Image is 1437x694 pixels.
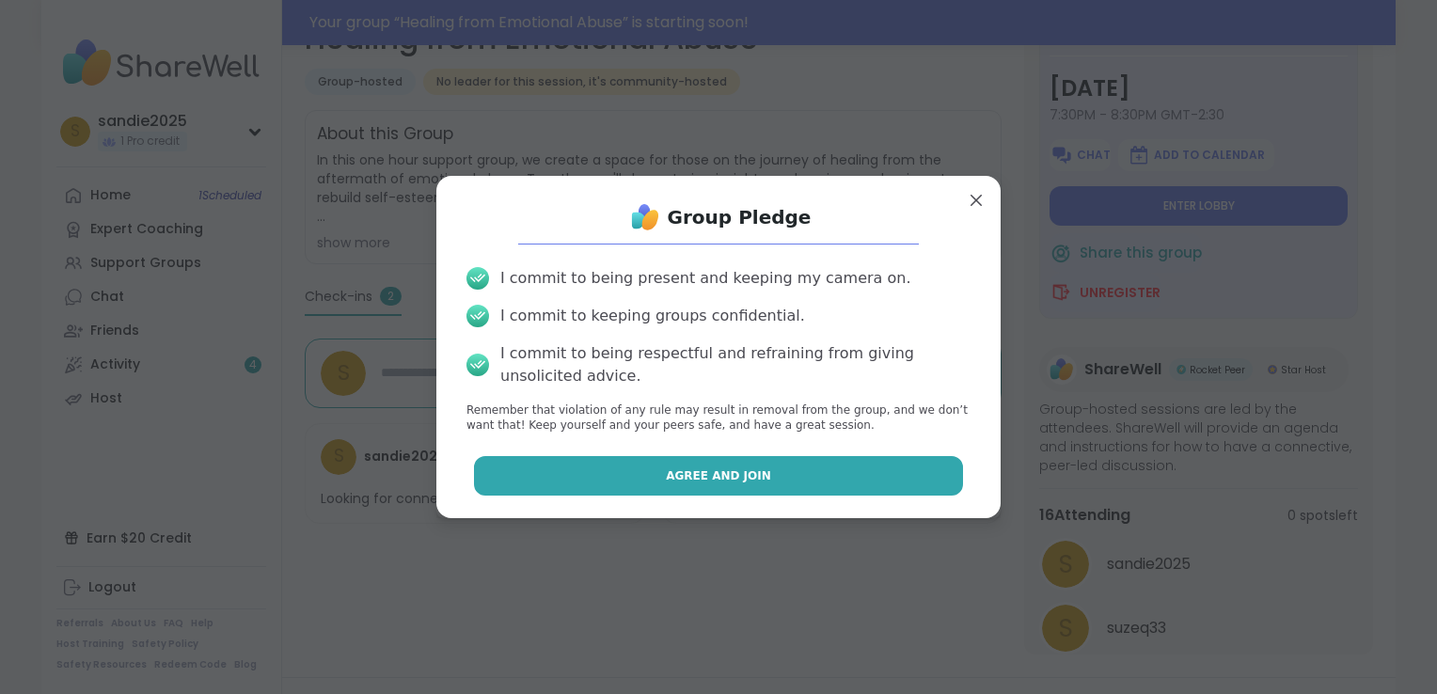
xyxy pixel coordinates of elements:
[500,267,910,290] div: I commit to being present and keeping my camera on.
[626,198,664,236] img: ShareWell Logo
[668,204,812,230] h1: Group Pledge
[666,467,771,484] span: Agree and Join
[500,305,805,327] div: I commit to keeping groups confidential.
[474,456,964,496] button: Agree and Join
[466,402,971,434] p: Remember that violation of any rule may result in removal from the group, and we don’t want that!...
[500,342,971,387] div: I commit to being respectful and refraining from giving unsolicited advice.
